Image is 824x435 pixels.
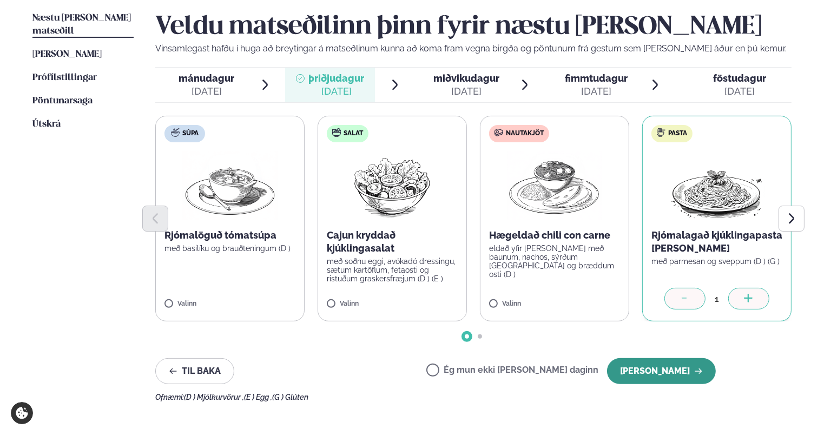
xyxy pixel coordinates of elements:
a: Næstu [PERSON_NAME] matseðill [32,12,134,38]
div: Ofnæmi: [155,393,792,401]
img: beef.svg [495,128,503,137]
a: Útskrá [32,118,61,131]
div: [DATE] [714,85,767,98]
p: Rjómalöguð tómatsúpa [164,229,295,242]
span: Go to slide 1 [465,334,469,339]
button: Previous slide [142,206,168,232]
span: Súpa [182,129,199,138]
span: Pasta [668,129,687,138]
a: Prófílstillingar [32,71,97,84]
p: Hægeldað chili con carne [489,229,620,242]
span: Go to slide 2 [478,334,482,339]
span: Útskrá [32,120,61,129]
span: [PERSON_NAME] [32,50,102,59]
span: Salat [344,129,363,138]
span: miðvikudagur [433,72,499,84]
p: Rjómalagað kjúklingapasta [PERSON_NAME] [651,229,782,255]
p: eldað yfir [PERSON_NAME] með baunum, nachos, sýrðum [GEOGRAPHIC_DATA] og bræddum osti (D ) [489,244,620,279]
button: [PERSON_NAME] [607,358,716,384]
span: (E ) Egg , [244,393,272,401]
p: Vinsamlegast hafðu í huga að breytingar á matseðlinum kunna að koma fram vegna birgða og pöntunum... [155,42,792,55]
img: Curry-Rice-Naan.png [507,151,602,220]
p: með parmesan og sveppum (D ) (G ) [651,257,782,266]
a: Pöntunarsaga [32,95,93,108]
div: [DATE] [179,85,234,98]
a: Cookie settings [11,402,33,424]
img: Salad.png [345,151,440,220]
span: Pöntunarsaga [32,96,93,106]
div: [DATE] [433,85,499,98]
button: Til baka [155,358,234,384]
span: (G ) Glúten [272,393,308,401]
img: Spagetti.png [669,151,764,220]
span: mánudagur [179,72,234,84]
img: salad.svg [332,128,341,137]
a: [PERSON_NAME] [32,48,102,61]
h2: Veldu matseðilinn þinn fyrir næstu [PERSON_NAME] [155,12,792,42]
div: [DATE] [309,85,365,98]
span: Næstu [PERSON_NAME] matseðill [32,14,131,36]
span: Nautakjöt [506,129,544,138]
span: (D ) Mjólkurvörur , [184,393,244,401]
div: [DATE] [565,85,628,98]
span: fimmtudagur [565,72,628,84]
p: með basilíku og brauðteningum (D ) [164,244,295,253]
p: með soðnu eggi, avókadó dressingu, sætum kartöflum, fetaosti og ristuðum graskersfræjum (D ) (E ) [327,257,458,283]
p: Cajun kryddað kjúklingasalat [327,229,458,255]
button: Next slide [779,206,805,232]
span: þriðjudagur [309,72,365,84]
div: 1 [706,293,728,305]
span: Prófílstillingar [32,73,97,82]
span: föstudagur [714,72,767,84]
img: soup.svg [171,128,180,137]
img: pasta.svg [657,128,665,137]
img: Soup.png [182,151,278,220]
